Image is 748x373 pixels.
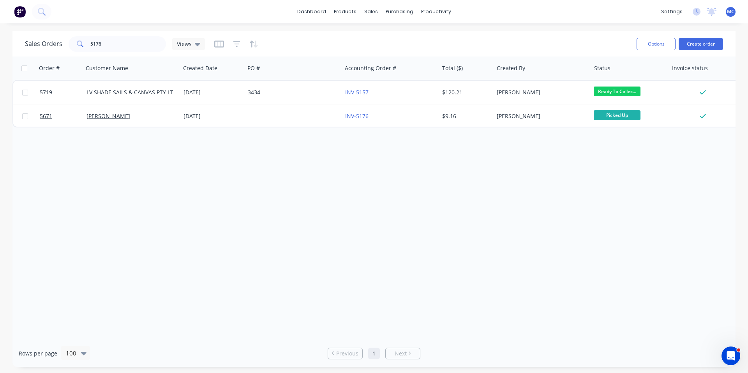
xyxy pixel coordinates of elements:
a: dashboard [293,6,330,18]
a: INV-5157 [345,88,369,96]
div: [PERSON_NAME] [497,88,583,96]
span: Next [395,350,407,357]
span: Views [177,40,192,48]
span: Picked Up [594,110,640,120]
input: Search... [90,36,166,52]
div: products [330,6,360,18]
div: Order # [39,64,60,72]
span: Ready To Collec... [594,87,640,96]
h1: Sales Orders [25,40,62,48]
div: Created Date [183,64,217,72]
a: Previous page [328,350,362,357]
a: Page 1 is your current page [368,348,380,359]
div: Created By [497,64,525,72]
div: Invoice status [672,64,708,72]
ul: Pagination [325,348,423,359]
div: productivity [417,6,455,18]
a: LV SHADE SAILS & CANVAS PTY LTD [86,88,177,96]
div: $120.21 [442,88,488,96]
div: settings [657,6,686,18]
img: Factory [14,6,26,18]
div: Accounting Order # [345,64,396,72]
span: Rows per page [19,350,57,357]
a: INV-5176 [345,112,369,120]
div: [PERSON_NAME] [497,112,583,120]
div: Status [594,64,610,72]
div: [DATE] [183,88,242,96]
span: MC [727,8,734,15]
span: Previous [336,350,358,357]
button: Options [637,38,676,50]
iframe: Intercom live chat [722,346,740,365]
a: [PERSON_NAME] [86,112,130,120]
div: $9.16 [442,112,488,120]
span: 5671 [40,112,52,120]
a: 5671 [40,104,86,128]
div: Total ($) [442,64,463,72]
div: 3434 [248,88,334,96]
div: [DATE] [183,112,242,120]
div: sales [360,6,382,18]
div: PO # [247,64,260,72]
div: purchasing [382,6,417,18]
button: Create order [679,38,723,50]
a: 5719 [40,81,86,104]
a: Next page [386,350,420,357]
span: 5719 [40,88,52,96]
div: Customer Name [86,64,128,72]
